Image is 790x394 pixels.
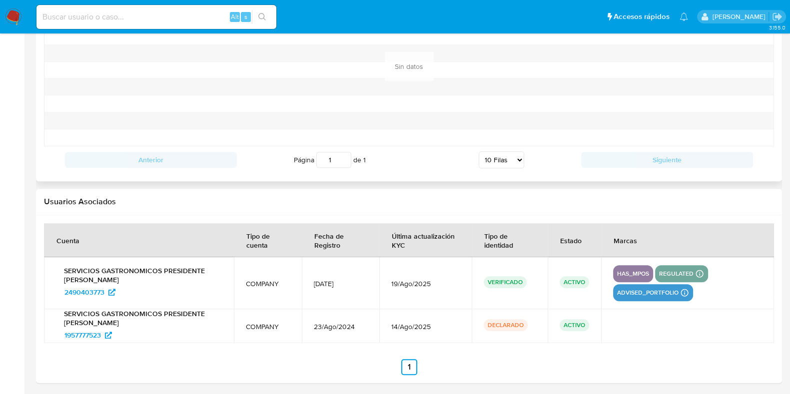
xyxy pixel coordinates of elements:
span: s [244,12,247,21]
a: Salir [772,11,783,22]
a: Notificaciones [680,12,688,21]
span: 3.155.0 [769,23,785,31]
p: paloma.falcondesoto@mercadolibre.cl [712,12,769,21]
span: Accesos rápidos [614,11,670,22]
input: Buscar usuario o caso... [36,10,276,23]
span: Alt [231,12,239,21]
button: search-icon [252,10,272,24]
h2: Usuarios Asociados [44,197,774,207]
